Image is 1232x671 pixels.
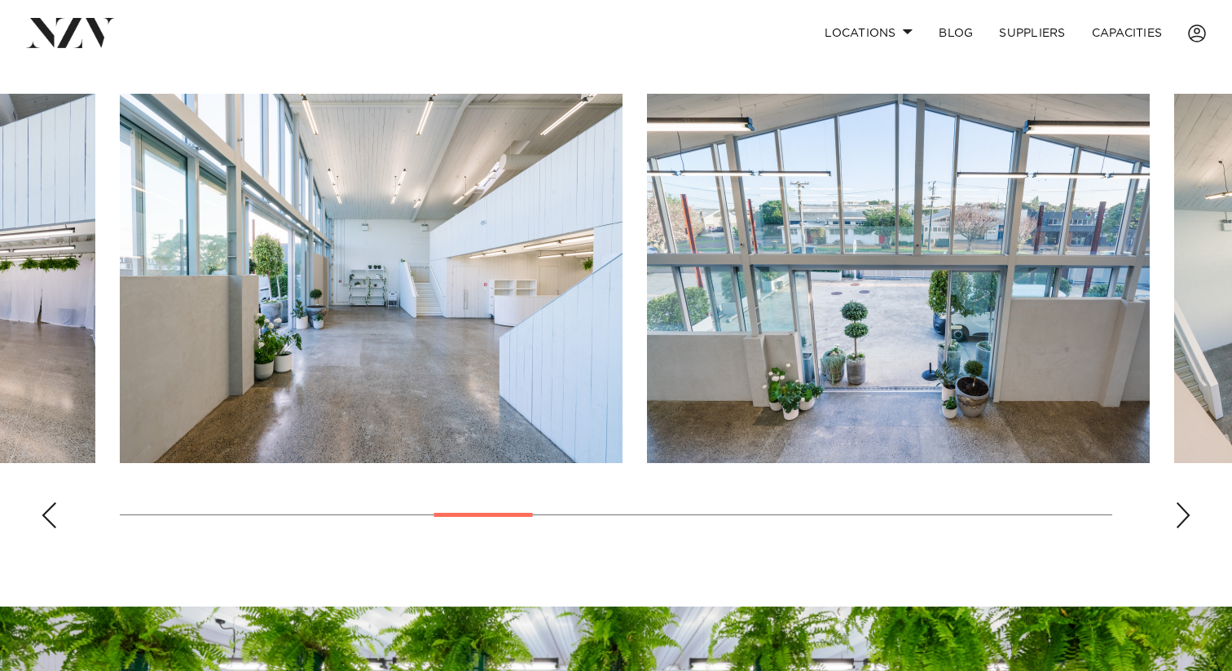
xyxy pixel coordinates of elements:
img: nzv-logo.png [26,18,115,47]
a: Locations [812,15,926,51]
a: SUPPLIERS [986,15,1078,51]
a: BLOG [926,15,986,51]
swiper-slide: 8 / 19 [647,94,1150,463]
a: Capacities [1079,15,1176,51]
swiper-slide: 7 / 19 [120,94,623,463]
